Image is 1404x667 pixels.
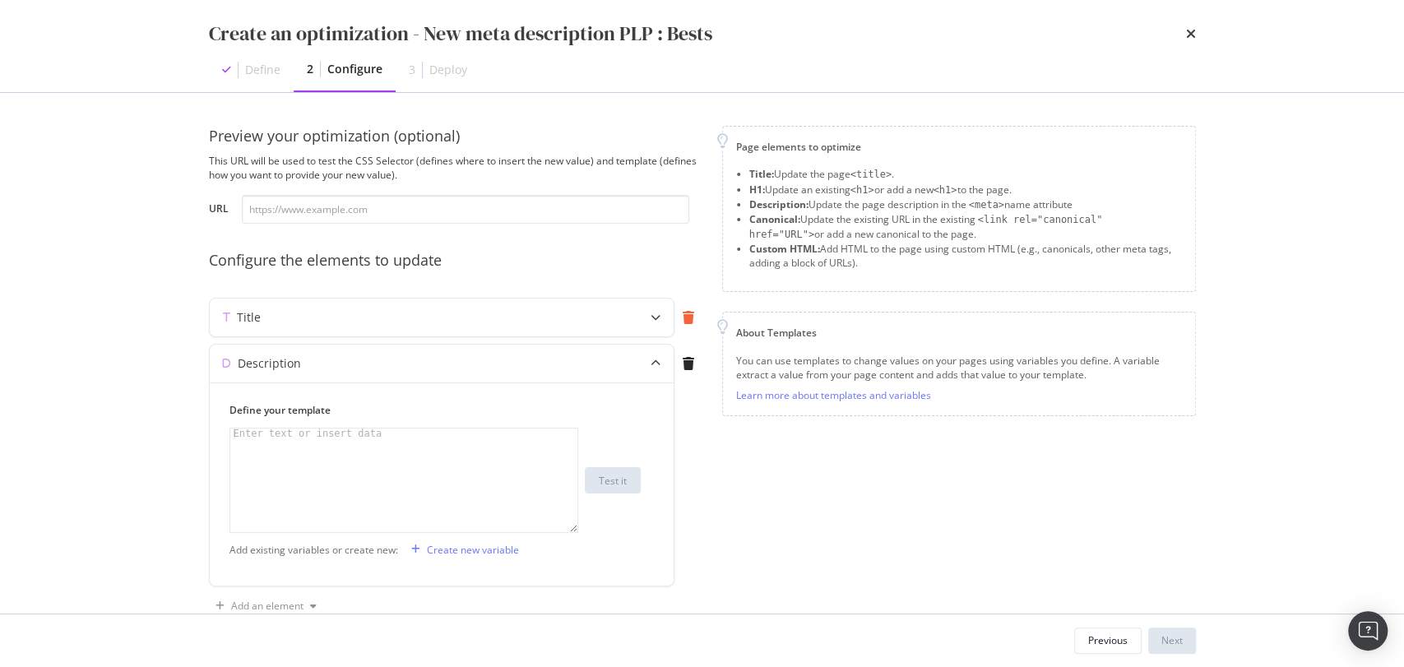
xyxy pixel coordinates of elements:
button: Add an element [209,593,323,619]
span: <title> [850,169,892,180]
div: About Templates [736,326,1182,340]
div: Title [237,309,261,326]
div: Preview your optimization (optional) [209,126,702,147]
input: https://www.example.com [242,195,689,224]
label: URL [209,201,229,220]
div: Enter text or insert data [230,428,386,439]
div: Test it [599,474,627,488]
div: This URL will be used to test the CSS Selector (defines where to insert the new value) and templa... [209,154,702,182]
div: Page elements to optimize [736,140,1182,154]
div: Add an element [231,601,304,611]
div: Add existing variables or create new: [229,543,398,557]
div: Deploy [429,62,467,78]
li: Update the page . [749,167,1182,182]
div: 3 [409,62,415,78]
span: <h1> [850,184,874,196]
button: Previous [1074,628,1142,654]
div: 2 [307,61,313,77]
a: Learn more about templates and variables [736,388,931,402]
strong: Description: [749,197,809,211]
div: Create new variable [427,543,519,557]
div: You can use templates to change values on your pages using variables you define. A variable extra... [736,354,1182,382]
li: Update the page description in the name attribute [749,197,1182,212]
div: Previous [1088,633,1128,647]
div: Open Intercom Messenger [1348,611,1388,651]
strong: Title: [749,167,774,181]
button: Test it [585,467,641,493]
div: Configure [327,61,382,77]
li: Add HTML to the page using custom HTML (e.g., canonicals, other meta tags, adding a block of URLs). [749,242,1182,270]
strong: Custom HTML: [749,242,820,256]
span: <link rel="canonical" href="URL"> [749,214,1103,240]
button: Create new variable [405,536,519,563]
strong: Canonical: [749,212,800,226]
label: Define your template [229,403,641,417]
li: Update the existing URL in the existing or add a new canonical to the page. [749,212,1182,242]
div: times [1186,20,1196,48]
div: Description [238,355,301,372]
div: Configure the elements to update [209,250,702,271]
span: <meta> [969,199,1004,211]
div: Define [245,62,280,78]
strong: H1: [749,183,765,197]
li: Update an existing or add a new to the page. [749,183,1182,197]
span: <h1> [933,184,957,196]
button: Next [1148,628,1196,654]
div: Create an optimization - New meta description PLP : Bests [209,20,712,48]
div: Next [1161,633,1183,647]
